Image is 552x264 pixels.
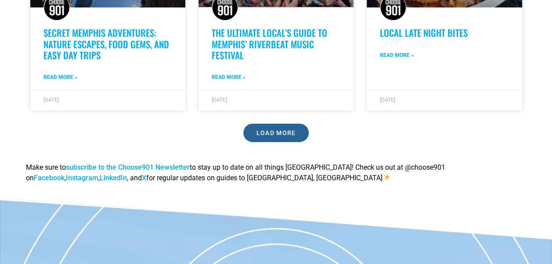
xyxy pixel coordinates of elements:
[383,174,390,181] img: ✨
[43,26,169,61] a: Secret Memphis Adventures: Nature Escapes, Food Gems, and Easy Day Trips
[256,130,296,136] span: Load More
[243,124,309,142] a: Load More
[380,51,414,59] a: Read more about Local Late Night Bites
[100,174,127,182] a: LinkedIn
[142,174,146,182] a: X
[34,174,65,182] a: Facebook
[380,26,468,39] a: Local Late Night Bites
[43,97,59,103] span: [DATE]
[43,73,77,81] a: Read more about Secret Memphis Adventures: Nature Escapes, Food Gems, and Easy Day Trips
[66,163,190,171] a: subscribe to the Choose901 Newsletter
[212,97,227,103] span: [DATE]
[380,97,395,103] span: [DATE]
[212,26,327,61] a: The Ultimate Local’s Guide to Memphis’ Riverbeat Music Festival
[66,174,98,182] a: Instagram
[26,163,445,182] span: Make sure to to stay up to date on all things [GEOGRAPHIC_DATA]! Check us out at @choose901 on , ...
[212,73,245,81] a: Read more about The Ultimate Local’s Guide to Memphis’ Riverbeat Music Festival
